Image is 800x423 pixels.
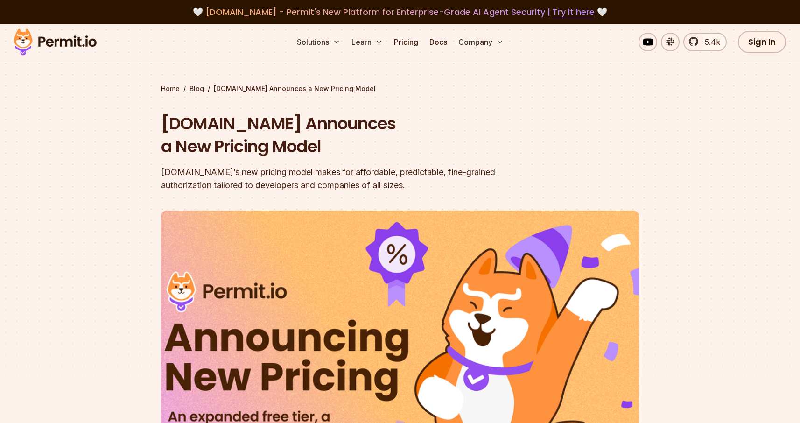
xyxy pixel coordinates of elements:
[348,33,386,51] button: Learn
[293,33,344,51] button: Solutions
[205,6,595,18] span: [DOMAIN_NAME] - Permit's New Platform for Enterprise-Grade AI Agent Security |
[22,6,778,19] div: 🤍 🤍
[390,33,422,51] a: Pricing
[9,26,101,58] img: Permit logo
[161,84,180,93] a: Home
[683,33,727,51] a: 5.4k
[161,166,519,192] div: [DOMAIN_NAME]’s new pricing model makes for affordable, predictable, fine-grained authorization t...
[426,33,451,51] a: Docs
[699,36,720,48] span: 5.4k
[455,33,507,51] button: Company
[161,112,519,158] h1: [DOMAIN_NAME] Announces a New Pricing Model
[553,6,595,18] a: Try it here
[161,84,639,93] div: / /
[189,84,204,93] a: Blog
[738,31,786,53] a: Sign In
